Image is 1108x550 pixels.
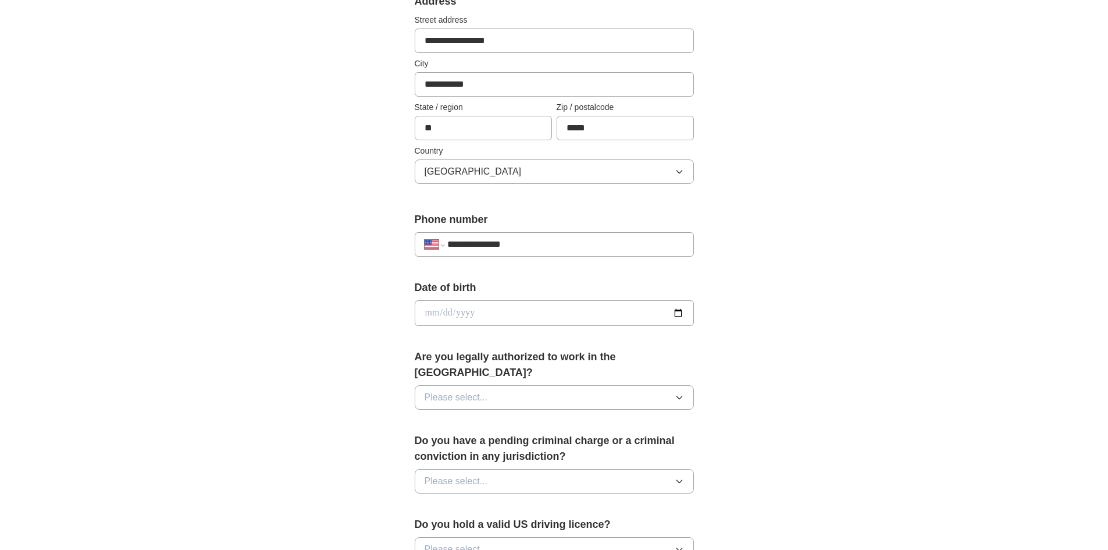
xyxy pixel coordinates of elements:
label: City [415,58,694,70]
button: Please select... [415,385,694,410]
label: Do you hold a valid US driving licence? [415,517,694,533]
label: Date of birth [415,280,694,296]
label: Street address [415,14,694,26]
span: Please select... [425,474,488,488]
label: Do you have a pending criminal charge or a criminal conviction in any jurisdiction? [415,433,694,464]
label: Phone number [415,212,694,228]
span: [GEOGRAPHIC_DATA] [425,165,522,179]
label: Are you legally authorized to work in the [GEOGRAPHIC_DATA]? [415,349,694,381]
label: Zip / postalcode [557,101,694,113]
label: Country [415,145,694,157]
span: Please select... [425,391,488,404]
button: [GEOGRAPHIC_DATA] [415,159,694,184]
button: Please select... [415,469,694,494]
label: State / region [415,101,552,113]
